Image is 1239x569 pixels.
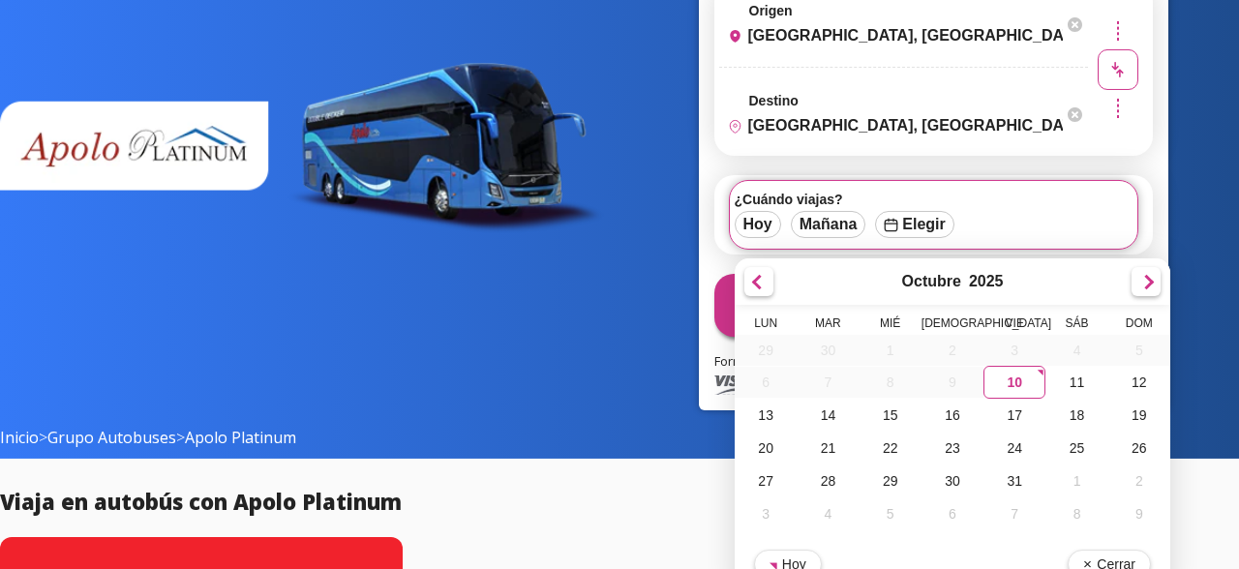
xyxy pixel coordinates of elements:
[735,211,781,238] button: Hoy
[921,335,982,366] div: 02-Oct-25
[714,375,749,395] img: Visa
[1045,432,1107,464] div: 25-Oct-25
[983,366,1045,399] div: 10-Oct-25
[735,367,797,398] div: 06-Oct-25
[735,464,797,497] div: 27-Oct-25
[749,93,799,108] label: Destino
[983,399,1045,432] div: 17-Oct-25
[983,316,1045,335] th: Viernes
[47,427,176,448] a: Grupo Autobuses
[983,432,1045,464] div: 24-Oct-25
[720,12,1063,60] input: Buscar Origen
[735,316,797,335] th: Lunes
[921,432,982,464] div: 23-Oct-25
[797,399,859,432] div: 14-Oct-25
[791,211,866,238] button: Mañana
[720,102,1063,150] input: Buscar Destino
[901,273,960,290] div: Octubre
[735,497,797,530] div: 03-Nov-25
[1045,316,1107,335] th: Sábado
[968,273,1003,290] div: 2025
[735,432,797,464] div: 20-Oct-25
[859,432,921,464] div: 22-Oct-25
[859,316,921,335] th: Miércoles
[714,352,1153,372] p: Formas de pago:
[859,464,921,497] div: 29-Oct-25
[797,464,859,497] div: 28-Oct-25
[921,399,982,432] div: 16-Oct-25
[797,316,859,335] th: Martes
[921,316,982,335] th: Jueves
[921,367,982,398] div: 09-Oct-25
[1045,335,1107,366] div: 04-Oct-25
[1107,432,1169,464] div: 26-Oct-25
[875,211,953,238] button: Elegir
[1045,366,1107,399] div: 11-Oct-25
[859,367,921,398] div: 08-Oct-25
[735,335,797,366] div: 29-Sep-25
[797,335,859,366] div: 30-Sep-25
[1107,366,1169,399] div: 12-Oct-25
[797,432,859,464] div: 21-Oct-25
[1045,399,1107,432] div: 18-Oct-25
[859,335,921,366] div: 01-Oct-25
[735,399,797,432] div: 13-Oct-25
[797,497,859,530] div: 04-Nov-25
[1107,316,1169,335] th: Domingo
[921,464,982,497] div: 30-Oct-25
[714,274,1153,337] button: Buscar
[749,3,793,18] label: Origen
[983,497,1045,530] div: 07-Nov-25
[1107,497,1169,530] div: 09-Nov-25
[1107,399,1169,432] div: 19-Oct-25
[185,427,296,448] span: Apolo Platinum
[1107,335,1169,366] div: 05-Oct-25
[1045,464,1107,497] div: 01-Nov-25
[735,192,1133,207] label: ¿Cuándo viajas?
[859,497,921,530] div: 05-Nov-25
[1045,497,1107,530] div: 08-Nov-25
[1107,464,1169,497] div: 02-Nov-25
[983,464,1045,497] div: 31-Oct-25
[983,335,1045,366] div: 03-Oct-25
[797,367,859,398] div: 07-Oct-25
[859,399,921,432] div: 15-Oct-25
[921,497,982,530] div: 06-Nov-25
